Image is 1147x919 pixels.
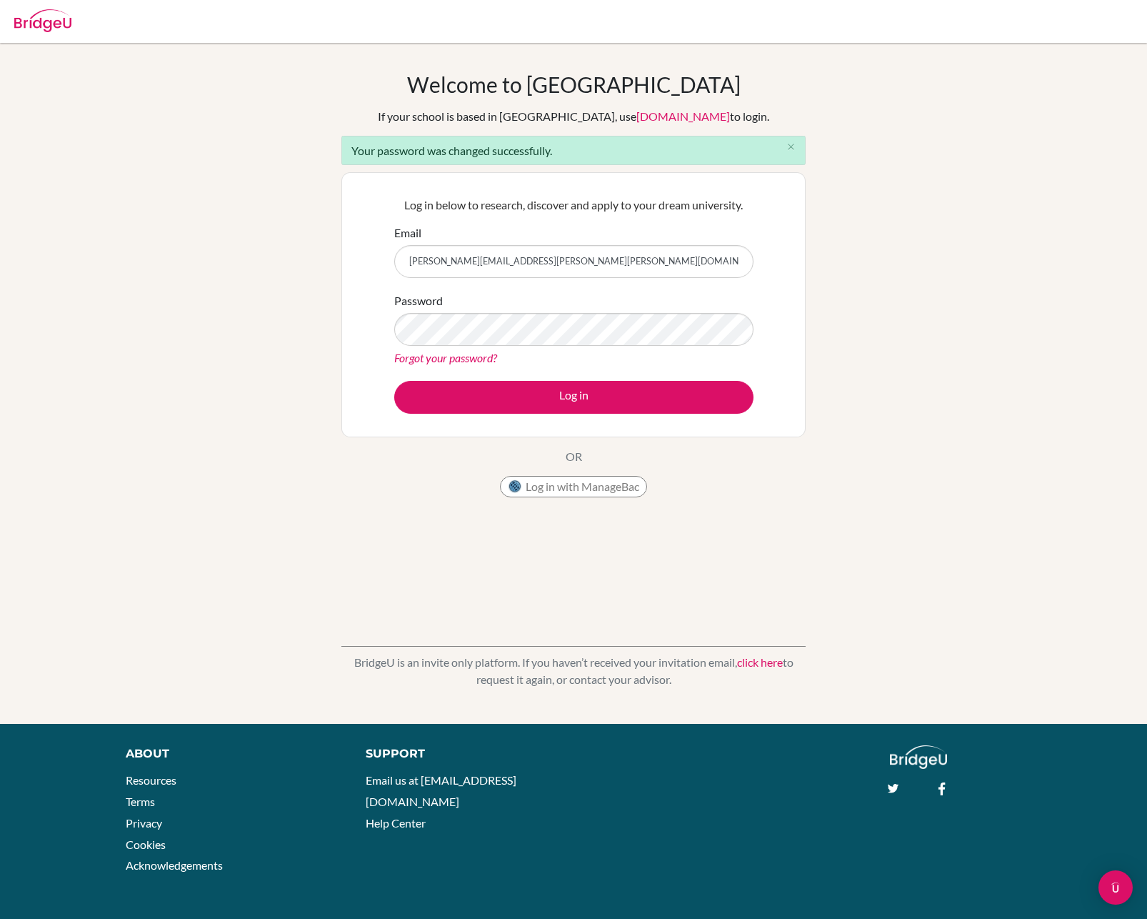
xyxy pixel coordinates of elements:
[394,197,753,214] p: Log in below to research, discover and apply to your dream university.
[126,773,176,787] a: Resources
[394,292,443,309] label: Password
[737,655,783,669] a: click here
[566,448,582,465] p: OR
[786,141,796,152] i: close
[1098,870,1133,905] div: Open Intercom Messenger
[776,136,805,158] button: Close
[378,108,769,125] div: If your school is based in [GEOGRAPHIC_DATA], use to login.
[500,476,647,497] button: Log in with ManageBac
[126,838,166,851] a: Cookies
[394,224,421,242] label: Email
[126,816,162,830] a: Privacy
[366,773,516,808] a: Email us at [EMAIL_ADDRESS][DOMAIN_NAME]
[636,109,730,123] a: [DOMAIN_NAME]
[126,858,223,872] a: Acknowledgements
[126,745,334,762] div: About
[126,795,155,808] a: Terms
[341,136,806,165] div: Your password was changed successfully.
[394,381,753,414] button: Log in
[341,654,806,688] p: BridgeU is an invite only platform. If you haven’t received your invitation email, to request it ...
[394,351,497,364] a: Forgot your password?
[407,71,741,97] h1: Welcome to [GEOGRAPHIC_DATA]
[366,816,426,830] a: Help Center
[366,745,558,762] div: Support
[890,745,948,769] img: logo_white@2x-f4f0deed5e89b7ecb1c2cc34c3e3d731f90f0f143d5ea2071677605dd97b5244.png
[14,9,71,32] img: Bridge-U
